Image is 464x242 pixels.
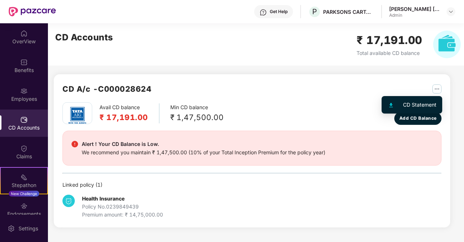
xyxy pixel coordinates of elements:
[432,84,441,94] img: svg+xml;base64,PHN2ZyB4bWxucz0iaHR0cDovL3d3dy53My5vcmcvMjAwMC9zdmciIHdpZHRoPSIyNSIgaGVpZ2h0PSIyNS...
[389,5,440,12] div: [PERSON_NAME] [PERSON_NAME]
[20,116,28,123] img: svg+xml;base64,PHN2ZyBpZD0iQ0RfQWNjb3VudHMiIGRhdGEtbmFtZT0iQ0QgQWNjb3VudHMiIHhtbG5zPSJodHRwOi8vd3...
[20,145,28,152] img: svg+xml;base64,PHN2ZyBpZD0iQ2xhaW0iIHhtbG5zPSJodHRwOi8vd3d3LnczLm9yZy8yMDAwL3N2ZyIgd2lkdGg9IjIwIi...
[357,50,420,56] span: Total available CD balance
[394,112,441,125] button: Add CD Balance
[312,7,317,16] span: P
[99,103,159,123] div: Avail CD balance
[323,8,374,15] div: PARKSONS CARTAMUNDI PVT LTD
[62,181,441,189] div: Linked policy ( 1 )
[170,111,224,123] div: ₹ 1,47,500.00
[270,9,288,15] div: Get Help
[399,115,437,122] span: Add CD Balance
[82,211,163,219] div: Premium amount: ₹ 14,75,000.00
[20,30,28,37] img: svg+xml;base64,PHN2ZyBpZD0iSG9tZSIgeG1sbnM9Imh0dHA6Ly93d3cudzMub3JnLzIwMDAvc3ZnIiB3aWR0aD0iMjAiIG...
[389,12,440,18] div: Admin
[99,111,148,123] h2: ₹ 17,191.00
[403,101,436,109] div: CD Statement
[62,195,75,207] img: svg+xml;base64,PHN2ZyB4bWxucz0iaHR0cDovL3d3dy53My5vcmcvMjAwMC9zdmciIHdpZHRoPSIzNCIgaGVpZ2h0PSIzNC...
[82,148,325,156] div: We recommend you maintain ₹ 1,47,500.00 (10% of your Total Inception Premium for the policy year)
[170,103,224,123] div: Min CD balance
[448,9,454,15] img: svg+xml;base64,PHN2ZyBpZD0iRHJvcGRvd24tMzJ4MzIiIHhtbG5zPSJodHRwOi8vd3d3LnczLm9yZy8yMDAwL3N2ZyIgd2...
[260,9,267,16] img: svg+xml;base64,PHN2ZyBpZD0iSGVscC0zMngzMiIgeG1sbnM9Imh0dHA6Ly93d3cudzMub3JnLzIwMDAvc3ZnIiB3aWR0aD...
[389,103,393,107] img: svg+xml;base64,PHN2ZyB4bWxucz0iaHR0cDovL3d3dy53My5vcmcvMjAwMC9zdmciIHhtbG5zOnhsaW5rPSJodHRwOi8vd3...
[20,174,28,181] img: svg+xml;base64,PHN2ZyB4bWxucz0iaHR0cDovL3d3dy53My5vcmcvMjAwMC9zdmciIHdpZHRoPSIyMSIgaGVpZ2h0PSIyMC...
[55,31,113,44] h2: CD Accounts
[62,83,151,95] h2: CD A/c - C000028624
[82,195,125,202] b: Health Insurance
[82,203,163,211] div: Policy No. 0239849439
[72,141,78,147] img: svg+xml;base64,PHN2ZyBpZD0iRGFuZ2VyX2FsZXJ0IiBkYXRhLW5hbWU9IkRhbmdlciBhbGVydCIgeG1sbnM9Imh0dHA6Ly...
[20,202,28,210] img: svg+xml;base64,PHN2ZyBpZD0iRW5kb3JzZW1lbnRzIiB4bWxucz0iaHR0cDovL3d3dy53My5vcmcvMjAwMC9zdmciIHdpZH...
[433,31,461,58] img: svg+xml;base64,PHN2ZyB4bWxucz0iaHR0cDovL3d3dy53My5vcmcvMjAwMC9zdmciIHhtbG5zOnhsaW5rPSJodHRwOi8vd3...
[82,140,325,148] div: Alert ! Your CD Balance is Low.
[1,182,47,189] div: Stepathon
[20,59,28,66] img: svg+xml;base64,PHN2ZyBpZD0iQmVuZWZpdHMiIHhtbG5zPSJodHRwOi8vd3d3LnczLm9yZy8yMDAwL3N2ZyIgd2lkdGg9Ij...
[16,225,40,232] div: Settings
[8,225,15,232] img: svg+xml;base64,PHN2ZyBpZD0iU2V0dGluZy0yMHgyMCIgeG1sbnM9Imh0dHA6Ly93d3cudzMub3JnLzIwMDAvc3ZnIiB3aW...
[357,32,422,49] h2: ₹ 17,191.00
[20,87,28,95] img: svg+xml;base64,PHN2ZyBpZD0iRW1wbG95ZWVzIiB4bWxucz0iaHR0cDovL3d3dy53My5vcmcvMjAwMC9zdmciIHdpZHRoPS...
[65,103,90,128] img: tatag.png
[9,191,39,197] div: New Challenge
[9,7,56,16] img: New Pazcare Logo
